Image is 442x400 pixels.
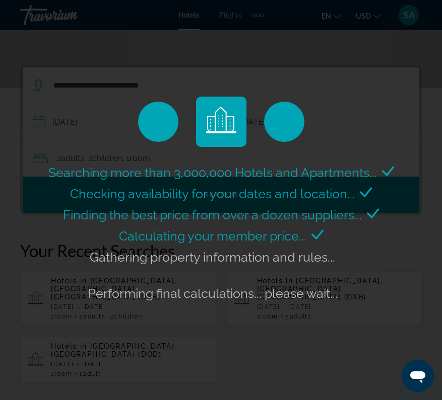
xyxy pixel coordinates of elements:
[90,250,335,265] span: Gathering property information and rules...
[48,165,377,180] span: Searching more than 3,000,000 Hotels and Apartments...
[402,360,434,392] iframe: Кнопка запуска окна обмена сообщениями
[119,228,306,244] span: Calculating your member price...
[70,186,355,201] span: Checking availability for your dates and location...
[63,207,362,222] span: Finding the best price from over a dozen suppliers...
[88,286,338,301] span: Performing final calculations... please wait...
